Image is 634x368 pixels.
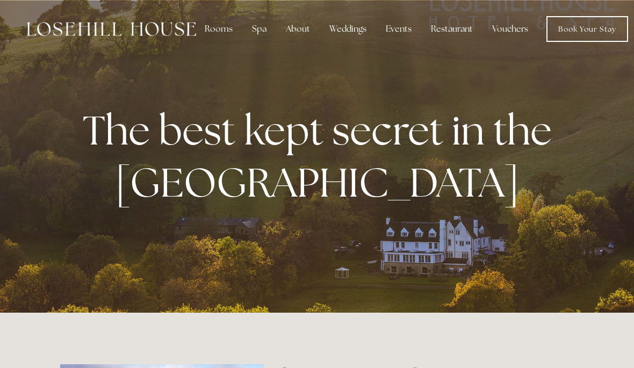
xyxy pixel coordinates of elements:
div: Events [377,18,420,40]
a: Vouchers [484,18,537,40]
img: Losehill House [27,22,196,36]
div: About [277,18,319,40]
div: Weddings [321,18,375,40]
div: Restaurant [422,18,481,40]
a: Book Your Stay [546,16,628,42]
strong: The best kept secret in the [GEOGRAPHIC_DATA] [83,104,560,209]
div: Rooms [196,18,241,40]
div: Spa [243,18,275,40]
